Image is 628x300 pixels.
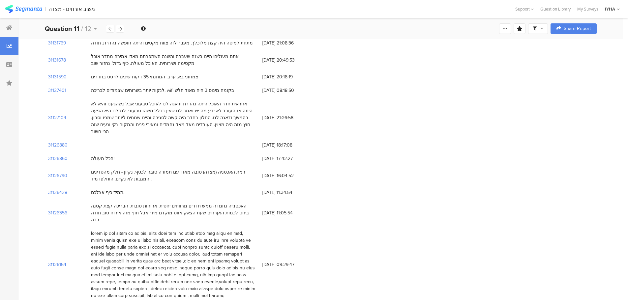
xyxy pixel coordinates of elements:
span: [DATE] 21:08:36 [262,40,315,46]
section: 31126428 [48,189,67,196]
span: [DATE] 17:42:27 [262,155,315,162]
div: lorem ip dol sitam co adipis, elits doei tem inc utlab etdo mag aliqu enimad, minim venia quisn e... [91,230,256,299]
div: אתם מעולים! היינו בשנה שעברה והשנה השתפרתם מאד! אמירה מחדר אוכל מקסימה ושירותית. האוכל מעולה. כיף... [91,53,256,67]
span: [DATE] 11:05:54 [262,209,315,216]
section: 31126860 [48,155,68,162]
div: צמחוני בא. ערב. המתנתי 35 דקות שיכינו לרסס בחדרים [91,73,198,80]
section: 31131678 [48,57,66,64]
section: 31126790 [48,172,67,179]
div: האכסנייה נחמדה ממש חדרים מרווחים יחסית. ארוחות טובות. הבריכה קצת קטנה ביחס לכמות האןרחים שעת הצאק... [91,203,256,223]
div: | [45,5,46,13]
span: 12 [85,24,91,34]
section: 31127104 [48,114,66,121]
span: [DATE] 21:26:58 [262,114,315,121]
span: / [81,24,83,34]
div: הכל מעולה! [91,155,114,162]
a: My Surveys [574,6,602,12]
span: [DATE] 09:29:47 [262,261,315,268]
div: מתחת למיטה היה קצת מלוכלך. מעבר לזה צוות מקסים והיתה חופשה נהדרת. תודה [91,40,253,46]
span: [DATE] 18:17:08 [262,142,315,149]
section: 31127401 [48,87,66,94]
b: Question 11 [45,24,79,34]
span: Share Report [564,26,591,31]
section: 31131769 [48,40,66,46]
span: [DATE] 16:04:52 [262,172,315,179]
section: 31126880 [48,142,68,149]
section: 31131590 [48,73,67,80]
div: IYHA [605,6,615,12]
div: Support [515,4,534,14]
div: רמת האכסניה (מצדה) טובה מאוד עם תמורה טובה לכסף. נקיון - חלק מהסדינים והמגבות לא נקיים. הוחלפו מיד. [91,169,256,182]
img: segmanta logo [5,5,42,13]
div: אחראית חדר האוכל היתה נהדרת ודאגה לנו לאוכל טבעוני אבל כשהגענו והיא לא היתה אז העובד לא ידע מה יש... [91,100,256,135]
span: [DATE] 20:18:19 [262,73,315,80]
section: 31126356 [48,209,67,216]
a: Question Library [537,6,574,12]
div: לנקות יותר בשרותים שצמודים לבריכה, wifi בקומה מינוס 3 היה מאוד חלש [91,87,234,94]
section: 31126154 [48,261,66,268]
span: [DATE] 11:34:54 [262,189,315,196]
div: תמיד כיף אצלכם. [91,189,124,196]
span: [DATE] 20:49:53 [262,57,315,64]
span: [DATE] 08:18:50 [262,87,315,94]
div: משוב אורחים - מצדה [48,6,95,12]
